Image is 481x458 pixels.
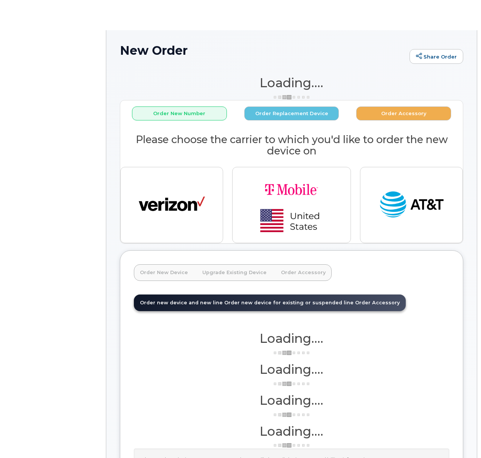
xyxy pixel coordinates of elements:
img: t-mobile-78392d334a420d5b7f0e63d4fa81f6287a21d394dc80d677554bb55bbab1186f.png [239,173,344,237]
h2: Please choose the carrier to which you'd like to order the new device on [120,134,463,156]
img: ajax-loader-3a6953c30dc77f0bf724df975f13086db4f4c1262e45940f03d1251963f1bf2e.gif [273,381,310,387]
h1: Loading.... [134,393,449,407]
img: ajax-loader-3a6953c30dc77f0bf724df975f13086db4f4c1262e45940f03d1251963f1bf2e.gif [273,443,310,448]
button: Order Replacement Device [244,106,339,120]
img: ajax-loader-3a6953c30dc77f0bf724df975f13086db4f4c1262e45940f03d1251963f1bf2e.gif [273,412,310,418]
button: Order Accessory [356,106,451,120]
img: ajax-loader-3a6953c30dc77f0bf724df975f13086db4f4c1262e45940f03d1251963f1bf2e.gif [273,350,310,356]
h1: Loading.... [134,362,449,376]
span: Order new device and new line [140,300,223,305]
img: ajax-loader-3a6953c30dc77f0bf724df975f13086db4f4c1262e45940f03d1251963f1bf2e.gif [273,94,310,100]
img: verizon-ab2890fd1dd4a6c9cf5f392cd2db4626a3dae38ee8226e09bcb5c993c4c79f81.png [139,188,205,222]
a: Share Order [410,49,463,64]
h1: Loading.... [120,76,463,89]
span: Order new device for existing or suspended line [224,300,354,305]
h1: Loading.... [134,424,449,438]
img: at_t-fb3d24644a45acc70fc72cc47ce214d34099dfd970ee3ae2334e4251f9d920fd.png [379,188,445,222]
h1: Loading.... [134,332,449,345]
a: Order New Device [134,264,194,281]
a: Order Accessory [275,264,332,281]
span: Order Accessory [355,300,400,305]
a: Upgrade Existing Device [196,264,273,281]
button: Order New Number [132,106,227,120]
h1: New Order [120,44,406,57]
